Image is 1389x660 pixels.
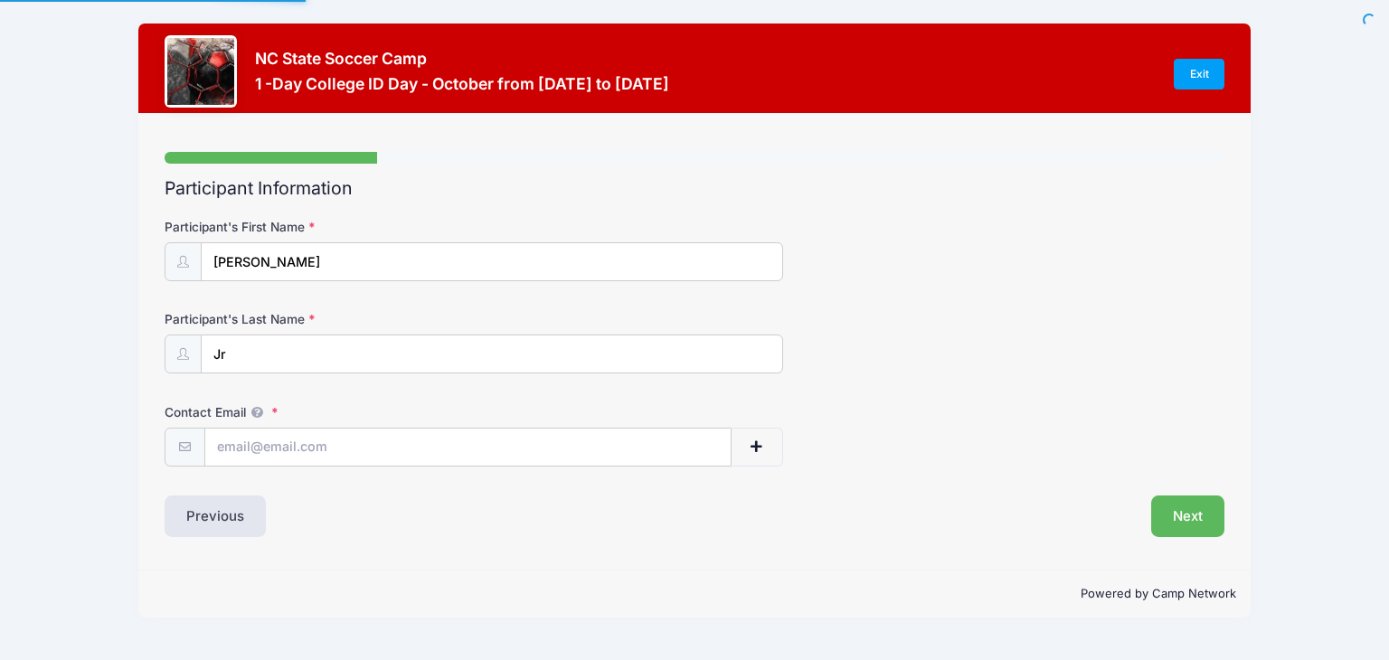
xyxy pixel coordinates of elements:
[165,218,518,236] label: Participant's First Name
[201,242,782,281] input: Participant's First Name
[1151,495,1224,537] button: Next
[153,585,1236,603] p: Powered by Camp Network
[1174,59,1224,90] a: Exit
[165,310,518,328] label: Participant's Last Name
[204,428,732,467] input: email@email.com
[246,405,268,420] span: We will send confirmations, payment reminders, and custom email messages to each address listed. ...
[255,49,669,68] h3: NC State Soccer Camp
[165,178,1224,199] h2: Participant Information
[255,74,669,93] h3: 1 -Day College ID Day - October from [DATE] to [DATE]
[201,335,782,373] input: Participant's Last Name
[165,403,518,421] label: Contact Email
[165,495,266,537] button: Previous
